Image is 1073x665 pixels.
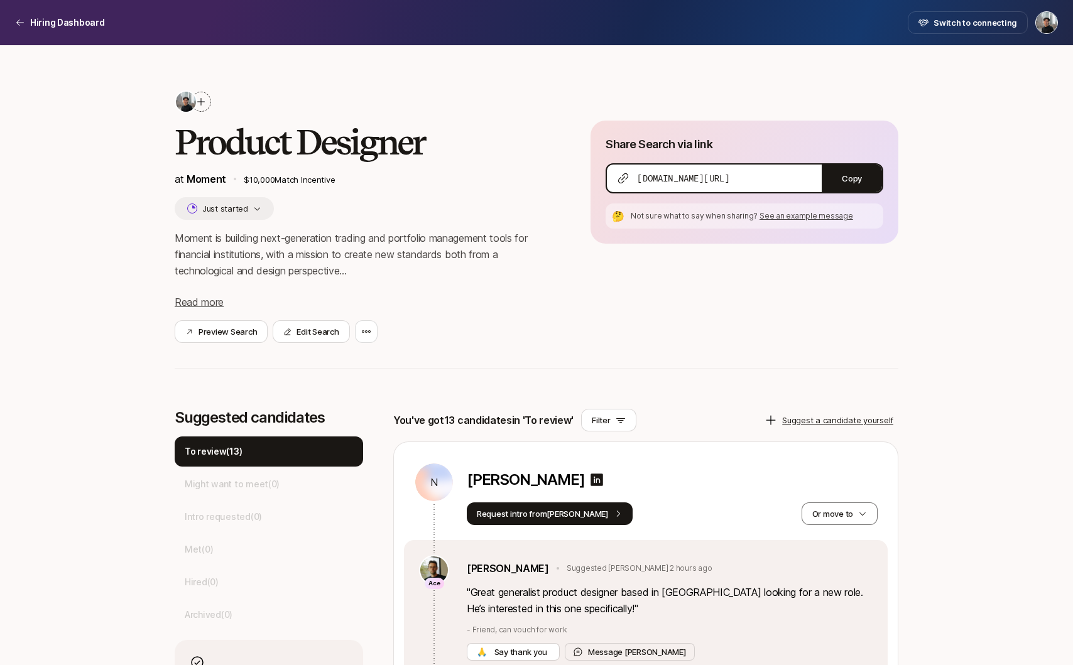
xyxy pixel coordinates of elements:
p: You've got 13 candidates in 'To review' [393,412,574,428]
button: Or move to [802,502,878,525]
div: 🤔 [611,208,626,224]
p: $10,000 Match Incentive [244,173,550,186]
button: Request intro from[PERSON_NAME] [467,502,633,525]
p: Met ( 0 ) [185,542,213,557]
button: Just started [175,197,274,220]
p: at [175,171,226,187]
p: " Great generalist product designer based in [GEOGRAPHIC_DATA] looking for a new role. He’s inter... [467,584,873,617]
a: [PERSON_NAME] [467,560,549,576]
p: Suggest a candidate yourself [782,414,893,426]
h2: Product Designer [175,123,550,161]
button: Copy [822,165,882,192]
img: 48213564_d349_4c7a_bc3f_3e31999807fd.jfif [176,92,196,112]
span: See an example message [760,211,853,220]
button: Edit Search [273,320,349,343]
button: Filter [581,409,636,431]
a: Moment [187,173,226,185]
p: Intro requested ( 0 ) [185,509,262,524]
span: 🙏 [477,646,487,658]
img: f0936900_d56c_467f_af31_1b3fd38f9a79.jpg [420,556,448,584]
p: To review ( 13 ) [185,444,242,459]
p: Ace [428,578,440,589]
p: N [430,477,438,487]
span: Read more [175,296,224,308]
button: Message [PERSON_NAME] [565,643,695,661]
p: Moment is building next-generation trading and portfolio management tools for financial instituti... [175,230,550,279]
p: [PERSON_NAME] [467,471,584,489]
p: Might want to meet ( 0 ) [185,477,280,492]
p: - Friend, can vouch for work [467,624,873,635]
p: Archived ( 0 ) [185,607,232,622]
button: 🙏 Say thank you [467,643,560,661]
p: Hired ( 0 ) [185,575,219,590]
button: Preview Search [175,320,268,343]
p: Share Search via link [606,136,712,153]
p: Not sure what to say when sharing? [631,210,878,222]
img: Billy Tseng [1036,12,1057,33]
p: Hiring Dashboard [30,15,105,30]
span: [DOMAIN_NAME][URL] [637,172,729,185]
span: Switch to connecting [934,16,1017,29]
p: Suggested candidates [175,409,363,426]
button: Switch to connecting [908,11,1028,34]
p: Suggested [PERSON_NAME] 2 hours ago [567,563,712,574]
button: Billy Tseng [1035,11,1058,34]
span: Say thank you [492,646,550,658]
